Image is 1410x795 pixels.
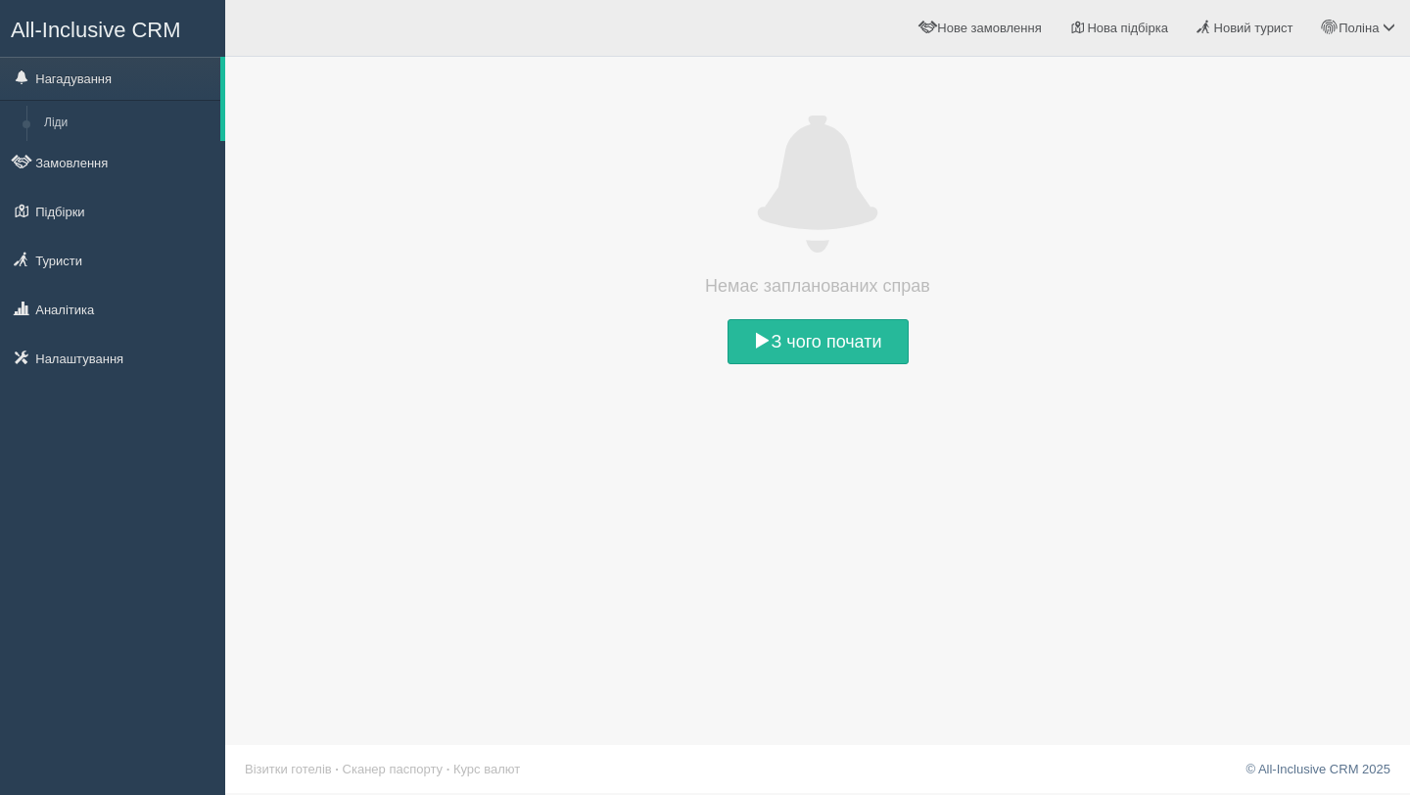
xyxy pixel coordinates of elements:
[1,1,224,55] a: All-Inclusive CRM
[35,106,220,141] a: Ліди
[1339,21,1379,35] span: Поліна
[335,762,339,776] span: ·
[1245,762,1390,776] a: © All-Inclusive CRM 2025
[446,762,450,776] span: ·
[453,762,520,776] a: Курс валют
[11,18,181,42] span: All-Inclusive CRM
[671,272,964,300] h4: Немає запланованих справ
[1087,21,1168,35] span: Нова підбірка
[728,319,909,364] a: З чого почати
[937,21,1041,35] span: Нове замовлення
[343,762,443,776] a: Сканер паспорту
[245,762,332,776] a: Візитки готелів
[1214,21,1293,35] span: Новий турист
